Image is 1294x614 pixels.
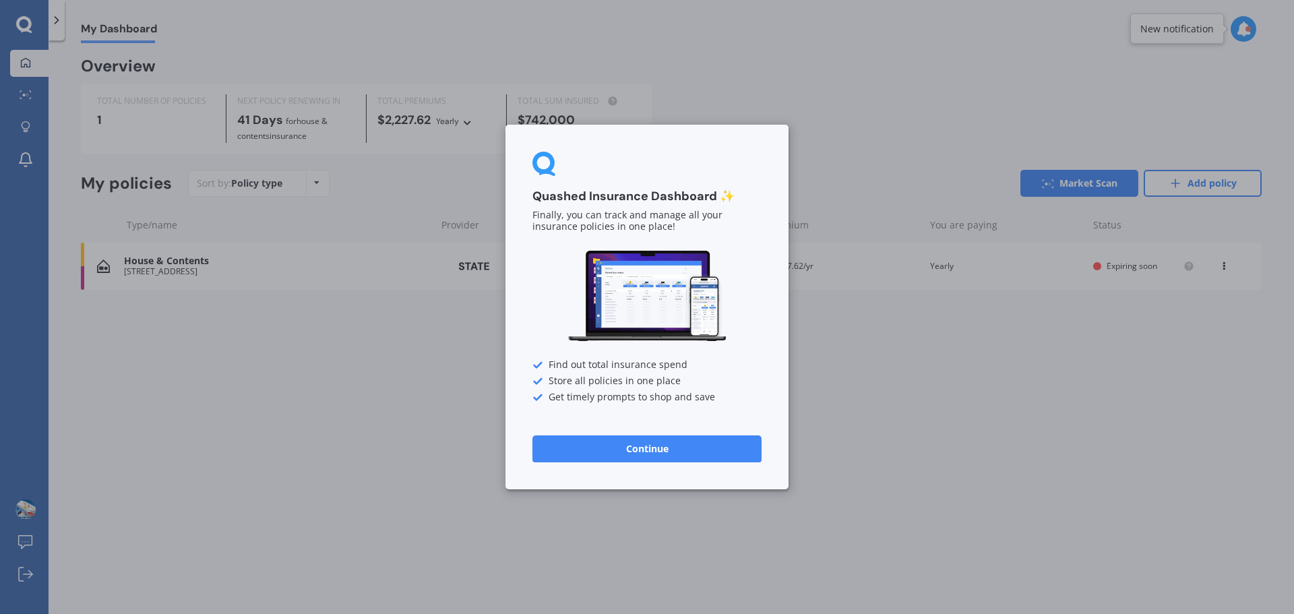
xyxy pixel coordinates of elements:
[532,435,762,462] button: Continue
[532,392,762,403] div: Get timely prompts to shop and save
[532,189,762,204] h3: Quashed Insurance Dashboard ✨
[532,376,762,387] div: Store all policies in one place
[532,360,762,371] div: Find out total insurance spend
[566,249,728,344] img: Dashboard
[532,210,762,233] p: Finally, you can track and manage all your insurance policies in one place!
